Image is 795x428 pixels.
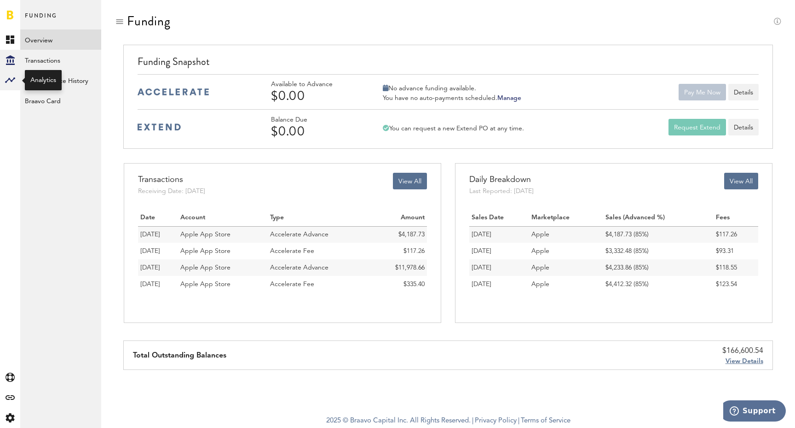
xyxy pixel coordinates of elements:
[138,210,178,226] th: Date
[469,187,534,196] div: Last Reported: [DATE]
[475,417,517,424] a: Privacy Policy
[714,276,758,293] td: $123.54
[20,70,101,90] a: Daily Advance History
[726,358,763,364] span: View Details
[728,119,759,135] a: Details
[138,88,209,95] img: accelerate-medium-blue-logo.svg
[383,124,524,133] div: You can request a new Extend PO at any time.
[714,243,758,259] td: $93.31
[724,173,758,189] button: View All
[180,264,230,271] span: Apple App Store
[271,81,358,88] div: Available to Advance
[603,259,714,276] td: $4,233.86 (85%)
[270,248,314,254] span: Accelerate Fee
[714,226,758,243] td: $117.26
[140,231,160,238] span: [DATE]
[529,226,603,243] td: Apple
[728,84,759,100] button: Details
[371,243,426,259] td: $117.26
[469,210,529,226] th: Sales Date
[371,259,426,276] td: $11,978.66
[403,281,425,287] span: $335.40
[138,187,205,196] div: Receiving Date: [DATE]
[138,226,178,243] td: 10/09/25
[133,341,226,369] div: Total Outstanding Balances
[178,226,268,243] td: Apple App Store
[395,264,425,271] span: $11,978.66
[469,226,529,243] td: [DATE]
[268,276,371,293] td: Accelerate Fee
[268,243,371,259] td: Accelerate Fee
[529,276,603,293] td: Apple
[178,259,268,276] td: Apple App Store
[138,276,178,293] td: 10/07/25
[271,124,358,139] div: $0.00
[497,95,521,101] a: Manage
[30,76,56,85] div: Analytics
[20,50,101,70] a: Transactions
[371,276,426,293] td: $335.40
[271,88,358,103] div: $0.00
[714,259,758,276] td: $118.55
[180,231,230,238] span: Apple App Store
[722,346,763,357] div: $166,600.54
[268,210,371,226] th: Type
[270,264,328,271] span: Accelerate Advance
[529,210,603,226] th: Marketplace
[383,94,521,102] div: You have no auto-payments scheduled.
[521,417,570,424] a: Terms of Service
[603,226,714,243] td: $4,187.73 (85%)
[178,210,268,226] th: Account
[140,248,160,254] span: [DATE]
[469,276,529,293] td: [DATE]
[383,84,521,93] div: No advance funding available.
[529,259,603,276] td: Apple
[398,231,425,238] span: $4,187.73
[469,259,529,276] td: [DATE]
[603,210,714,226] th: Sales (Advanced %)
[25,10,57,29] span: Funding
[270,281,314,287] span: Accelerate Fee
[371,226,426,243] td: $4,187.73
[20,90,101,111] a: Braavo Card
[140,281,160,287] span: [DATE]
[714,210,758,226] th: Fees
[723,400,786,423] iframe: Opens a widget where you can find more information
[178,276,268,293] td: Apple App Store
[271,116,358,124] div: Balance Due
[371,210,426,226] th: Amount
[529,243,603,259] td: Apple
[469,243,529,259] td: [DATE]
[140,264,160,271] span: [DATE]
[603,243,714,259] td: $3,332.48 (85%)
[180,248,230,254] span: Apple App Store
[469,173,534,187] div: Daily Breakdown
[393,173,427,189] button: View All
[138,123,181,131] img: extend-medium-blue-logo.svg
[138,54,758,74] div: Funding Snapshot
[326,414,471,428] span: 2025 © Braavo Capital Inc. All Rights Reserved.
[138,259,178,276] td: 10/07/25
[20,29,101,50] a: Overview
[178,243,268,259] td: Apple App Store
[679,84,726,100] button: Pay Me Now
[603,276,714,293] td: $4,412.32 (85%)
[403,248,425,254] span: $117.26
[268,259,371,276] td: Accelerate Advance
[138,173,205,187] div: Transactions
[138,243,178,259] td: 10/09/25
[268,226,371,243] td: Accelerate Advance
[270,231,328,238] span: Accelerate Advance
[127,14,171,29] div: Funding
[180,281,230,287] span: Apple App Store
[668,119,726,135] button: Request Extend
